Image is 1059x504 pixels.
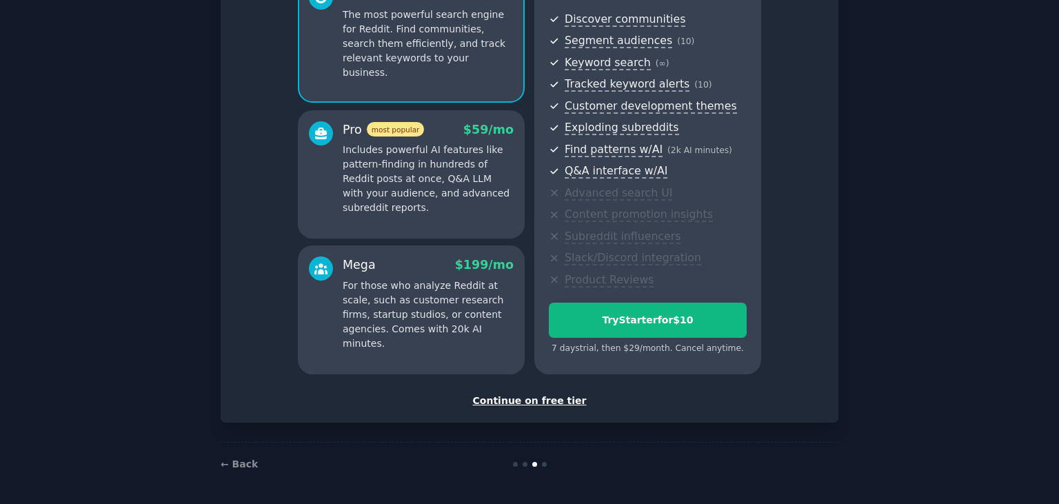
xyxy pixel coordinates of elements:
[455,258,514,272] span: $ 199 /mo
[565,121,678,135] span: Exploding subreddits
[549,313,746,327] div: Try Starter for $10
[565,56,651,70] span: Keyword search
[565,99,737,114] span: Customer development themes
[565,273,654,288] span: Product Reviews
[343,279,514,351] p: For those who analyze Reddit at scale, such as customer research firms, startup studios, or conte...
[565,208,713,222] span: Content promotion insights
[343,121,424,139] div: Pro
[565,34,672,48] span: Segment audiences
[549,303,747,338] button: TryStarterfor$10
[235,394,824,408] div: Continue on free tier
[343,256,376,274] div: Mega
[565,164,667,179] span: Q&A interface w/AI
[565,143,663,157] span: Find patterns w/AI
[565,12,685,27] span: Discover communities
[565,186,672,201] span: Advanced search UI
[549,343,747,355] div: 7 days trial, then $ 29 /month . Cancel anytime.
[565,251,701,265] span: Slack/Discord integration
[565,230,680,244] span: Subreddit influencers
[565,77,689,92] span: Tracked keyword alerts
[694,80,712,90] span: ( 10 )
[463,123,514,137] span: $ 59 /mo
[367,122,425,137] span: most popular
[343,143,514,215] p: Includes powerful AI features like pattern-finding in hundreds of Reddit posts at once, Q&A LLM w...
[221,458,258,470] a: ← Back
[677,37,694,46] span: ( 10 )
[343,8,514,80] p: The most powerful search engine for Reddit. Find communities, search them efficiently, and track ...
[667,145,732,155] span: ( 2k AI minutes )
[656,59,669,68] span: ( ∞ )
